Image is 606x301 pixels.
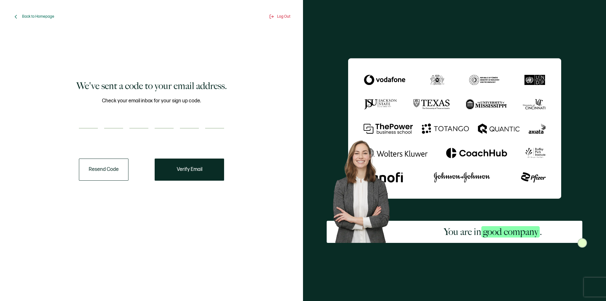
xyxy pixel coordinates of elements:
[177,167,202,172] span: Verify Email
[444,226,542,238] h2: You are in .
[102,97,201,105] span: Check your email inbox for your sign up code.
[327,135,403,243] img: Sertifier Signup - You are in <span class="strong-h">good company</span>. Hero
[79,159,128,181] button: Resend Code
[76,80,227,92] h1: We've sent a code to your email address.
[481,226,540,238] span: good company
[578,238,587,248] img: Sertifier Signup
[22,14,54,19] span: Back to Homepage
[277,14,290,19] span: Log Out
[155,159,224,181] button: Verify Email
[348,58,561,199] img: Sertifier We've sent a code to your email address.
